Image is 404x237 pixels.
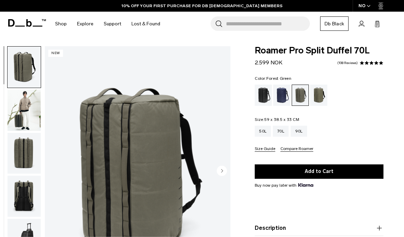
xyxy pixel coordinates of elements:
[255,164,383,179] button: Add to Cart
[255,224,383,232] button: Description
[8,176,41,217] img: Roamer Pro Split Duffel 70L Forest Green
[255,59,282,66] span: 2.599 NOK
[273,126,289,137] a: 70L
[7,89,41,131] button: Roamer Pro Split Duffel 70L Forest Green
[8,47,41,88] img: Roamer Pro Split Duffel 70L Forest Green
[55,12,67,36] a: Shop
[255,76,291,80] legend: Color:
[48,50,63,57] p: New
[255,147,275,152] button: Size Guide
[77,12,93,36] a: Explore
[320,16,349,31] a: Db Black
[131,12,160,36] a: Lost & Found
[291,126,307,137] a: 90L
[104,12,121,36] a: Support
[7,175,41,217] button: Roamer Pro Split Duffel 70L Forest Green
[255,85,272,106] a: Black Out
[266,76,291,81] span: Forest Green
[298,183,313,187] img: {"height" => 20, "alt" => "Klarna"}
[7,133,41,174] button: Roamer Pro Split Duffel 70L Forest Green
[310,85,327,106] a: Mash Green
[255,182,313,188] span: Buy now pay later with
[122,3,282,9] a: 10% OFF YOUR FIRST PURCHASE FOR DB [DEMOGRAPHIC_DATA] MEMBERS
[264,117,299,122] span: 59 x 38.5 x 33 CM
[255,117,299,122] legend: Size:
[50,12,165,36] nav: Main Navigation
[8,90,41,131] img: Roamer Pro Split Duffel 70L Forest Green
[337,61,358,65] a: 108 reviews
[280,147,313,152] button: Compare Roamer
[8,133,41,174] img: Roamer Pro Split Duffel 70L Forest Green
[255,46,383,55] span: Roamer Pro Split Duffel 70L
[217,165,227,177] button: Next slide
[292,85,309,106] a: Forest Green
[255,126,271,137] a: 50L
[7,46,41,88] button: Roamer Pro Split Duffel 70L Forest Green
[273,85,290,106] a: Blue Hour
